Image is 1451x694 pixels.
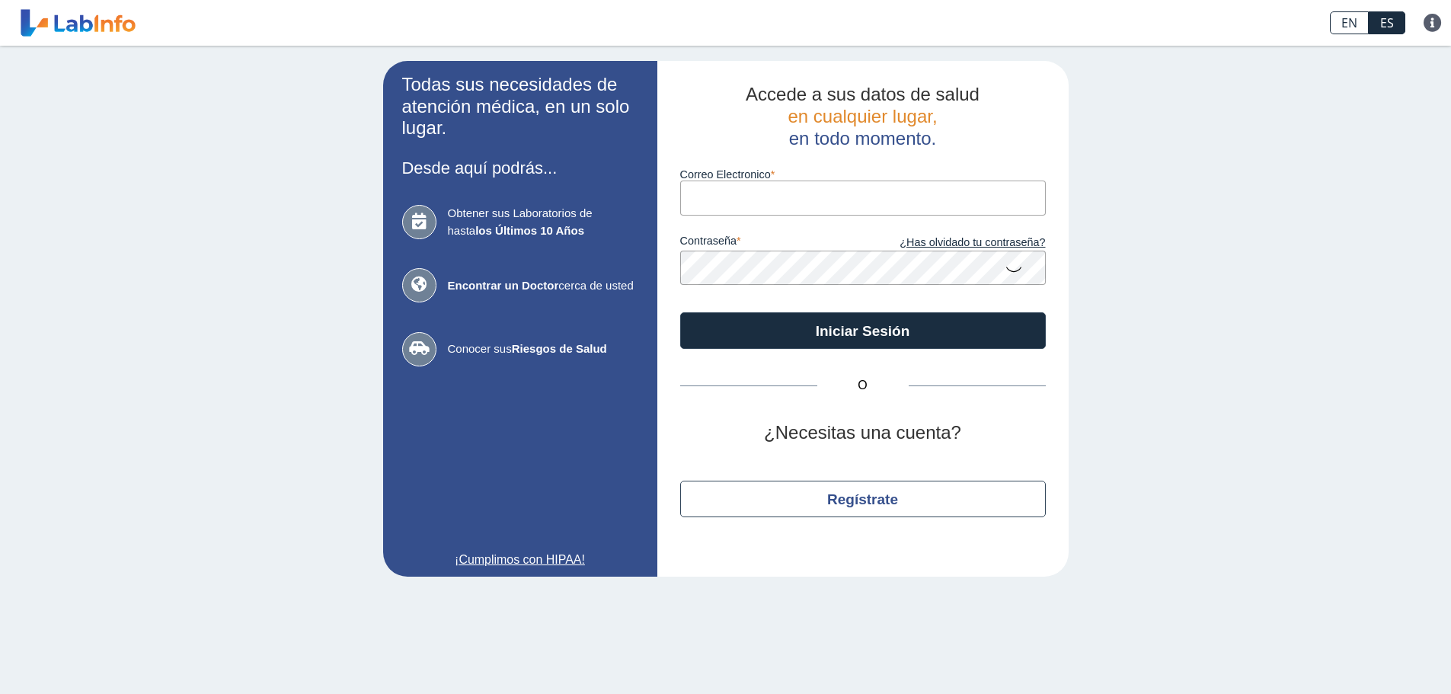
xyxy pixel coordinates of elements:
span: Conocer sus [448,341,638,358]
span: en cualquier lugar, [788,106,937,126]
button: Iniciar Sesión [680,312,1046,349]
span: O [817,376,909,395]
span: cerca de usted [448,277,638,295]
b: los Últimos 10 Años [475,224,584,237]
a: ¡Cumplimos con HIPAA! [402,551,638,569]
label: contraseña [680,235,863,251]
a: EN [1330,11,1369,34]
a: ¿Has olvidado tu contraseña? [863,235,1046,251]
button: Regístrate [680,481,1046,517]
a: ES [1369,11,1405,34]
span: Obtener sus Laboratorios de hasta [448,205,638,239]
h2: Todas sus necesidades de atención médica, en un solo lugar. [402,74,638,139]
h2: ¿Necesitas una cuenta? [680,422,1046,444]
h3: Desde aquí podrás... [402,158,638,177]
span: Accede a sus datos de salud [746,84,980,104]
b: Encontrar un Doctor [448,279,559,292]
b: Riesgos de Salud [512,342,607,355]
label: Correo Electronico [680,168,1046,181]
span: en todo momento. [789,128,936,149]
